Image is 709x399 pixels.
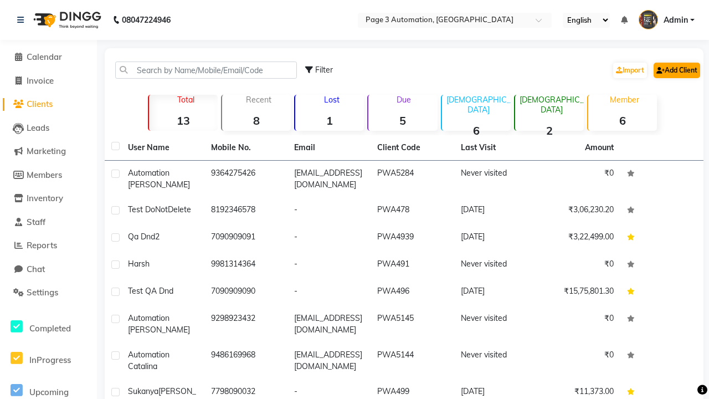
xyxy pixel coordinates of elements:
[368,114,437,127] strong: 5
[371,95,437,105] p: Due
[3,287,94,299] a: Settings
[3,263,94,276] a: Chat
[454,197,537,224] td: [DATE]
[287,161,371,197] td: [EMAIL_ADDRESS][DOMAIN_NAME]
[3,98,94,111] a: Clients
[29,323,71,334] span: Completed
[204,197,287,224] td: 8192346578
[454,306,537,342] td: Never visited
[537,306,620,342] td: ₹0
[128,386,158,396] span: Sukanya
[442,124,511,137] strong: 6
[27,99,53,109] span: Clients
[287,197,371,224] td: -
[593,95,657,105] p: Member
[300,95,364,105] p: Lost
[371,161,454,197] td: PWA5284
[371,135,454,161] th: Client Code
[153,95,218,105] p: Total
[204,306,287,342] td: 9298923432
[204,279,287,306] td: 7090909090
[128,232,160,242] span: Qa Dnd2
[446,95,511,115] p: [DEMOGRAPHIC_DATA]
[3,239,94,252] a: Reports
[27,122,49,133] span: Leads
[654,63,700,78] a: Add Client
[537,161,620,197] td: ₹0
[315,65,333,75] span: Filter
[3,169,94,182] a: Members
[27,264,45,274] span: Chat
[371,279,454,306] td: PWA496
[287,135,371,161] th: Email
[27,217,45,227] span: Staff
[128,286,173,296] span: Test QA Dnd
[29,355,71,365] span: InProgress
[3,122,94,135] a: Leads
[27,170,62,180] span: Members
[29,387,69,397] span: Upcoming
[454,342,537,379] td: Never visited
[537,279,620,306] td: ₹15,75,801.30
[454,224,537,252] td: [DATE]
[639,10,658,29] img: Admin
[3,216,94,229] a: Staff
[122,4,171,35] b: 08047224946
[371,224,454,252] td: PWA4939
[149,114,218,127] strong: 13
[115,62,297,79] input: Search by Name/Mobile/Email/Code
[27,287,58,298] span: Settings
[520,95,584,115] p: [DEMOGRAPHIC_DATA]
[287,252,371,279] td: -
[664,14,688,26] span: Admin
[27,52,62,62] span: Calendar
[128,204,191,214] span: Test DoNotDelete
[27,75,54,86] span: Invoice
[128,313,190,335] span: Automation [PERSON_NAME]
[588,114,657,127] strong: 6
[287,224,371,252] td: -
[3,145,94,158] a: Marketing
[287,279,371,306] td: -
[28,4,104,35] img: logo
[3,192,94,205] a: Inventory
[295,114,364,127] strong: 1
[227,95,291,105] p: Recent
[537,252,620,279] td: ₹0
[537,224,620,252] td: ₹3,22,499.00
[454,279,537,306] td: [DATE]
[537,197,620,224] td: ₹3,06,230.20
[287,306,371,342] td: [EMAIL_ADDRESS][DOMAIN_NAME]
[287,342,371,379] td: [EMAIL_ADDRESS][DOMAIN_NAME]
[3,75,94,88] a: Invoice
[454,161,537,197] td: Never visited
[515,124,584,137] strong: 2
[222,114,291,127] strong: 8
[128,168,190,190] span: Automation [PERSON_NAME]
[128,259,150,269] span: Harsh
[204,161,287,197] td: 9364275426
[371,197,454,224] td: PWA478
[204,342,287,379] td: 9486169968
[204,135,287,161] th: Mobile No.
[371,306,454,342] td: PWA5145
[371,252,454,279] td: PWA491
[454,135,537,161] th: Last Visit
[128,350,169,371] span: Automation Catalina
[204,252,287,279] td: 9981314364
[27,193,63,203] span: Inventory
[537,342,620,379] td: ₹0
[27,240,57,250] span: Reports
[204,224,287,252] td: 7090909091
[121,135,204,161] th: User Name
[27,146,66,156] span: Marketing
[3,51,94,64] a: Calendar
[454,252,537,279] td: Never visited
[371,342,454,379] td: PWA5144
[578,135,620,160] th: Amount
[613,63,647,78] a: Import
